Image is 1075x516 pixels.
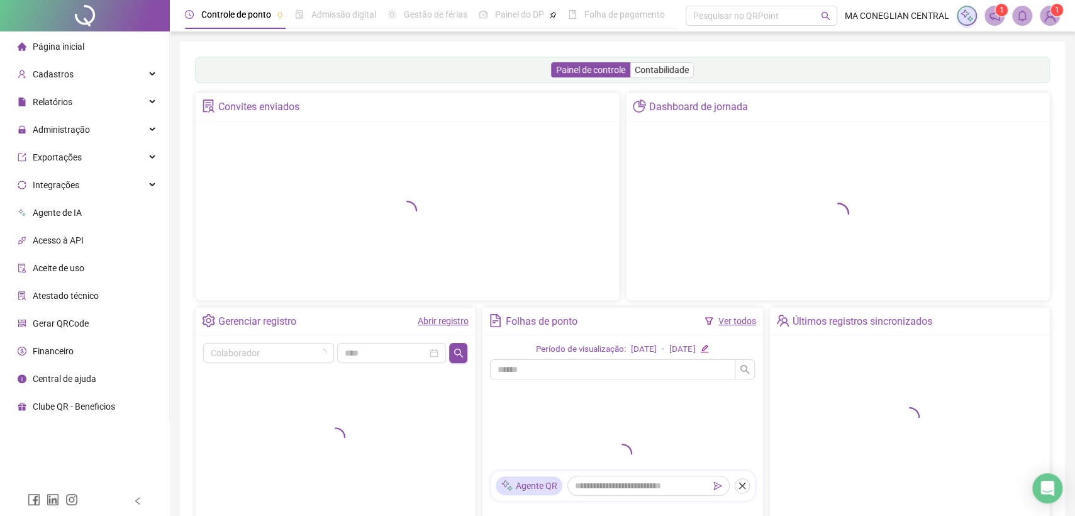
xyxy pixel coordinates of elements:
[33,263,84,273] span: Aceite de uso
[218,311,296,332] div: Gerenciar registro
[18,264,26,272] span: audit
[418,316,469,326] a: Abrir registro
[1050,4,1063,16] sup: Atualize o seu contato no menu Meus Dados
[989,10,1000,21] span: notification
[700,344,708,352] span: edit
[821,11,830,21] span: search
[556,65,625,75] span: Painel de controle
[18,291,26,300] span: solution
[320,349,327,357] span: loading
[635,65,689,75] span: Contabilidade
[501,480,513,493] img: sparkle-icon.fc2bf0ac1784a2077858766a79e2daf3.svg
[489,314,502,327] span: file-text
[33,401,115,412] span: Clube QR - Beneficios
[995,4,1008,16] sup: 1
[18,347,26,356] span: dollar
[47,493,59,506] span: linkedin
[404,9,467,20] span: Gestão de férias
[33,97,72,107] span: Relatórios
[33,208,82,218] span: Agente de IA
[900,407,920,427] span: loading
[740,364,750,374] span: search
[649,96,748,118] div: Dashboard de jornada
[454,348,464,358] span: search
[18,319,26,328] span: qrcode
[776,314,789,327] span: team
[33,152,82,162] span: Exportações
[1055,6,1059,14] span: 1
[18,153,26,162] span: export
[185,10,194,19] span: clock-circle
[311,9,376,20] span: Admissão digital
[793,311,932,332] div: Últimos registros sincronizados
[18,374,26,383] span: info-circle
[33,125,90,135] span: Administração
[669,343,695,356] div: [DATE]
[584,9,665,20] span: Folha de pagamento
[568,10,577,19] span: book
[202,314,215,327] span: setting
[28,493,40,506] span: facebook
[33,69,74,79] span: Cadastros
[536,343,626,356] div: Período de visualização:
[18,402,26,411] span: gift
[18,236,26,245] span: api
[276,11,284,19] span: pushpin
[33,180,79,190] span: Integrações
[133,496,142,505] span: left
[33,374,96,384] span: Central de ajuda
[496,476,562,495] div: Agente QR
[33,235,84,245] span: Acesso à API
[827,203,849,225] span: loading
[738,481,747,490] span: close
[612,444,632,464] span: loading
[960,9,974,23] img: sparkle-icon.fc2bf0ac1784a2077858766a79e2daf3.svg
[325,427,345,447] span: loading
[397,201,417,221] span: loading
[33,42,84,52] span: Página inicial
[1000,6,1004,14] span: 1
[18,125,26,134] span: lock
[1017,10,1028,21] span: bell
[387,10,396,19] span: sun
[202,99,215,113] span: solution
[18,70,26,79] span: user-add
[201,9,271,20] span: Controle de ponto
[479,10,487,19] span: dashboard
[631,343,657,356] div: [DATE]
[295,10,304,19] span: file-done
[1032,473,1062,503] div: Open Intercom Messenger
[705,317,713,325] span: filter
[18,181,26,189] span: sync
[633,99,646,113] span: pie-chart
[65,493,78,506] span: instagram
[18,98,26,106] span: file
[713,481,722,490] span: send
[662,343,664,356] div: -
[718,316,756,326] a: Ver todos
[1040,6,1059,25] img: 30179
[33,291,99,301] span: Atestado técnico
[506,311,577,332] div: Folhas de ponto
[18,42,26,51] span: home
[33,346,74,356] span: Financeiro
[495,9,544,20] span: Painel do DP
[33,318,89,328] span: Gerar QRCode
[549,11,557,19] span: pushpin
[845,9,949,23] span: MA CONEGLIAN CENTRAL
[218,96,299,118] div: Convites enviados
